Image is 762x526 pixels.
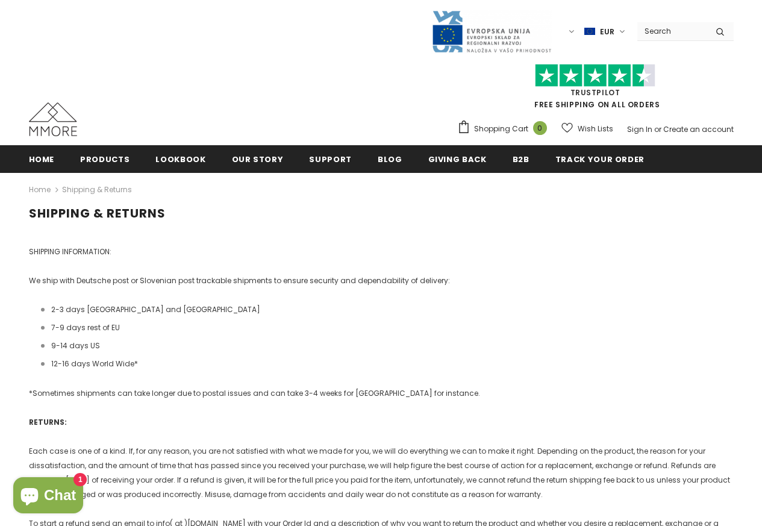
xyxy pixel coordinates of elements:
[570,87,620,98] a: Trustpilot
[378,154,402,165] span: Blog
[41,302,734,317] li: 2-3 days [GEOGRAPHIC_DATA] and [GEOGRAPHIC_DATA]
[431,26,552,36] a: Javni Razpis
[29,154,55,165] span: Home
[29,444,734,502] p: Each case is one of a kind. If, for any reason, you are not satisfied with what we made for you, ...
[29,205,166,222] span: Shipping & Returns
[513,154,529,165] span: B2B
[431,10,552,54] img: Javni Razpis
[600,26,614,38] span: EUR
[654,124,661,134] span: or
[555,145,645,172] a: Track your order
[474,123,528,135] span: Shopping Cart
[41,321,734,335] li: 7-9 days rest of EU
[533,121,547,135] span: 0
[29,145,55,172] a: Home
[232,154,284,165] span: Our Story
[513,145,529,172] a: B2B
[555,154,645,165] span: Track your order
[10,477,87,516] inbox-online-store-chat: Shopify online store chat
[41,339,734,353] li: 9-14 days US
[29,274,734,288] p: We ship with Deutsche post or Slovenian post trackable shipments to ensure security and dependabi...
[80,145,130,172] a: Products
[428,145,487,172] a: Giving back
[663,124,734,134] a: Create an account
[309,145,352,172] a: support
[535,64,655,87] img: Trust Pilot Stars
[155,145,205,172] a: Lookbook
[155,154,205,165] span: Lookbook
[29,102,77,136] img: MMORE Cases
[232,145,284,172] a: Our Story
[561,118,613,139] a: Wish Lists
[29,417,67,427] strong: RETURNS:
[80,154,130,165] span: Products
[62,183,132,197] span: Shipping & Returns
[578,123,613,135] span: Wish Lists
[457,69,734,110] span: FREE SHIPPING ON ALL ORDERS
[29,183,51,197] a: Home
[627,124,652,134] a: Sign In
[378,145,402,172] a: Blog
[637,22,707,40] input: Search Site
[29,386,734,401] p: *Sometimes shipments can take longer due to postal issues and can take 3-4 weeks for [GEOGRAPHIC_...
[29,245,734,259] p: SHIPPING INFORMATION:
[428,154,487,165] span: Giving back
[309,154,352,165] span: support
[457,120,553,138] a: Shopping Cart 0
[41,357,734,371] li: 12-16 days World Wide*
